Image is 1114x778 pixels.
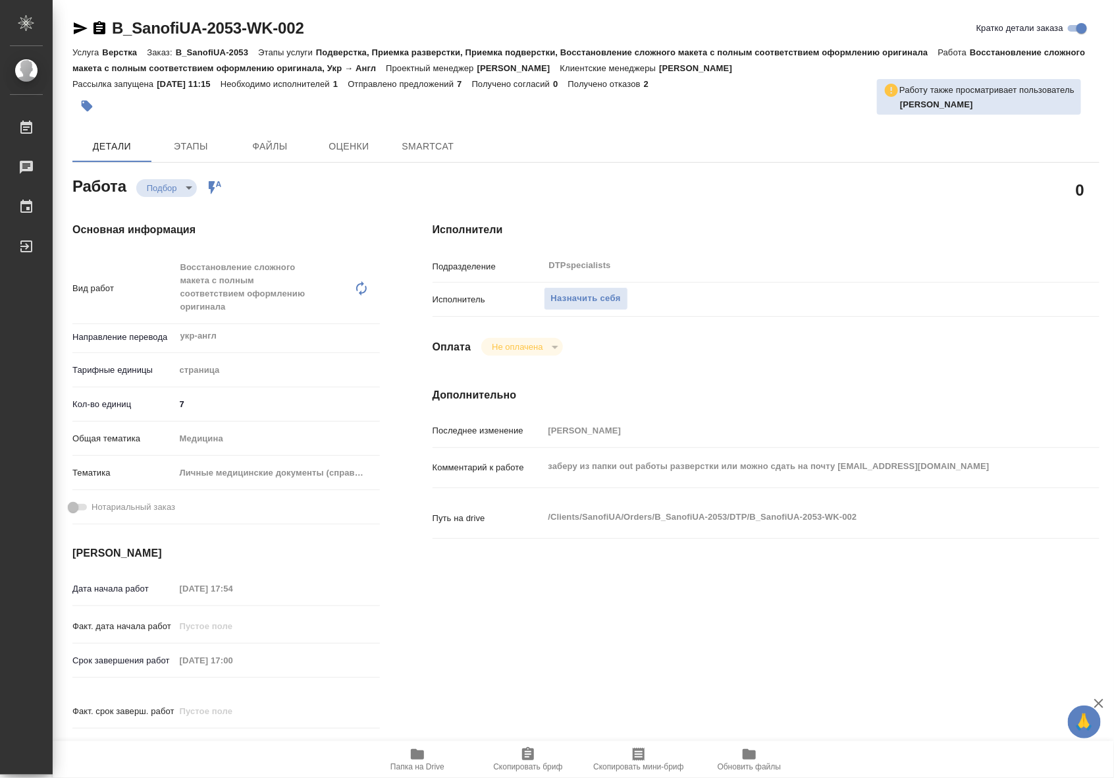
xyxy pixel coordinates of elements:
[80,138,144,155] span: Детали
[396,138,460,155] span: SmartCat
[551,291,621,306] span: Назначить себя
[333,79,348,89] p: 1
[544,506,1044,528] textarea: /Clients/SanofiUA/Orders/B_SanofiUA-2053/DTP/B_SanofiUA-2053-WK-002
[433,293,544,306] p: Исполнитель
[390,762,444,771] span: Папка на Drive
[72,620,175,633] p: Факт. дата начала работ
[175,651,290,670] input: Пустое поле
[92,501,175,514] span: Нотариальный заказ
[175,702,290,721] input: Пустое поле
[176,47,258,57] p: B_SanofiUA-2053
[433,339,471,355] h4: Оплата
[72,705,175,718] p: Факт. срок заверш. работ
[433,387,1100,403] h4: Дополнительно
[157,79,221,89] p: [DATE] 11:15
[175,395,380,414] input: ✎ Введи что-нибудь
[72,364,175,377] p: Тарифные единицы
[175,428,380,450] div: Медицина
[72,222,380,238] h4: Основная информация
[544,455,1044,478] textarea: заберу из папки out работы разверстки или можно сдать на почту [EMAIL_ADDRESS][DOMAIN_NAME]
[477,63,560,73] p: [PERSON_NAME]
[72,739,175,752] p: Срок завершения услуги
[221,79,333,89] p: Необходимо исполнителей
[102,47,147,57] p: Верстка
[433,512,544,525] p: Путь на drive
[900,99,973,109] b: [PERSON_NAME]
[544,421,1044,440] input: Пустое поле
[938,47,970,57] p: Работа
[433,260,544,273] p: Подразделение
[317,138,381,155] span: Оценки
[583,741,694,778] button: Скопировать мини-бриф
[433,222,1100,238] h4: Исполнители
[72,20,88,36] button: Скопировать ссылку для ЯМессенджера
[593,762,683,771] span: Скопировать мини-бриф
[175,736,290,755] input: ✎ Введи что-нибудь
[175,462,380,484] div: Личные медицинские документы (справки, эпикризы)
[72,654,175,667] p: Срок завершения работ
[175,579,290,598] input: Пустое поле
[718,762,782,771] span: Обновить файлы
[553,79,568,89] p: 0
[362,741,473,778] button: Папка на Drive
[147,47,175,57] p: Заказ:
[72,582,175,596] p: Дата начала работ
[472,79,554,89] p: Получено согласий
[316,47,938,57] p: Подверстка, Приемка разверстки, Приемка подверстки, Восстановление сложного макета с полным соотв...
[473,741,583,778] button: Скопировать бриф
[72,432,175,445] p: Общая тематика
[92,20,107,36] button: Скопировать ссылку
[976,22,1063,35] span: Кратко детали заказа
[433,461,544,474] p: Комментарий к работе
[72,173,126,197] h2: Работа
[175,359,380,381] div: страница
[72,331,175,344] p: Направление перевода
[72,79,157,89] p: Рассылка запущена
[258,47,316,57] p: Этапы услуги
[433,424,544,437] p: Последнее изменение
[72,282,175,295] p: Вид работ
[568,79,644,89] p: Получено отказов
[899,84,1074,97] p: Работу также просматривает пользователь
[457,79,471,89] p: 7
[488,341,546,352] button: Не оплачена
[72,47,102,57] p: Услуга
[544,287,628,310] button: Назначить себя
[159,138,223,155] span: Этапы
[659,63,742,73] p: [PERSON_NAME]
[481,338,562,356] div: Подбор
[72,466,175,480] p: Тематика
[112,19,304,37] a: B_SanofiUA-2053-WK-002
[72,545,380,561] h4: [PERSON_NAME]
[1076,179,1084,201] h2: 0
[1073,708,1096,736] span: 🙏
[644,79,658,89] p: 2
[143,182,181,194] button: Подбор
[1068,706,1101,738] button: 🙏
[72,398,175,411] p: Кол-во единиц
[136,179,197,197] div: Подбор
[493,762,562,771] span: Скопировать бриф
[386,63,477,73] p: Проектный менеджер
[175,617,290,636] input: Пустое поле
[560,63,660,73] p: Клиентские менеджеры
[900,98,1074,111] p: Кучеренко Оксана
[238,138,302,155] span: Файлы
[694,741,805,778] button: Обновить файлы
[72,92,101,121] button: Добавить тэг
[348,79,457,89] p: Отправлено предложений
